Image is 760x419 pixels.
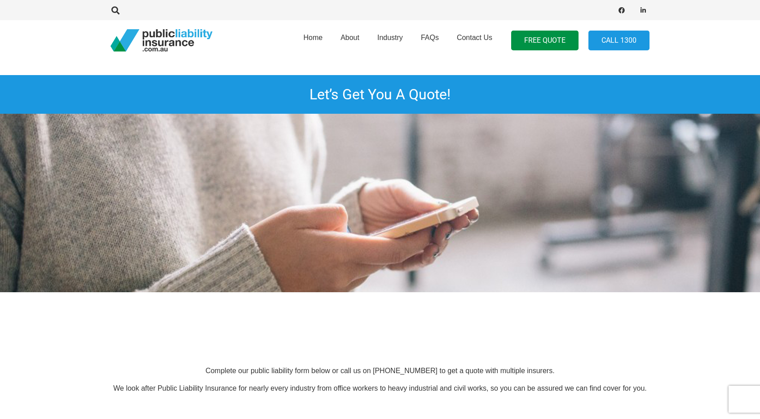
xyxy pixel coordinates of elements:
img: steadfast [267,292,312,337]
img: qbe [140,292,185,337]
a: Facebook [615,4,628,17]
span: Industry [377,34,403,41]
span: About [340,34,359,41]
a: pli_logotransparent [110,29,212,52]
p: Complete our public liability form below or call us on [PHONE_NUMBER] to get a quote with multipl... [110,366,650,376]
a: Call 1300 [588,31,650,51]
a: LinkedIn [637,4,650,17]
a: Contact Us [448,18,501,63]
a: Industry [368,18,412,63]
img: zurich [393,292,438,337]
a: FREE QUOTE [511,31,579,51]
a: About [331,18,368,63]
span: Home [303,34,323,41]
img: allianz [13,292,58,337]
img: cgu [647,292,692,337]
a: Search [106,6,124,14]
a: Home [294,18,331,63]
a: FAQs [412,18,448,63]
span: FAQs [421,34,439,41]
span: Contact Us [457,34,492,41]
p: We look after Public Liability Insurance for nearly every industry from office workers to heavy i... [110,383,650,393]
